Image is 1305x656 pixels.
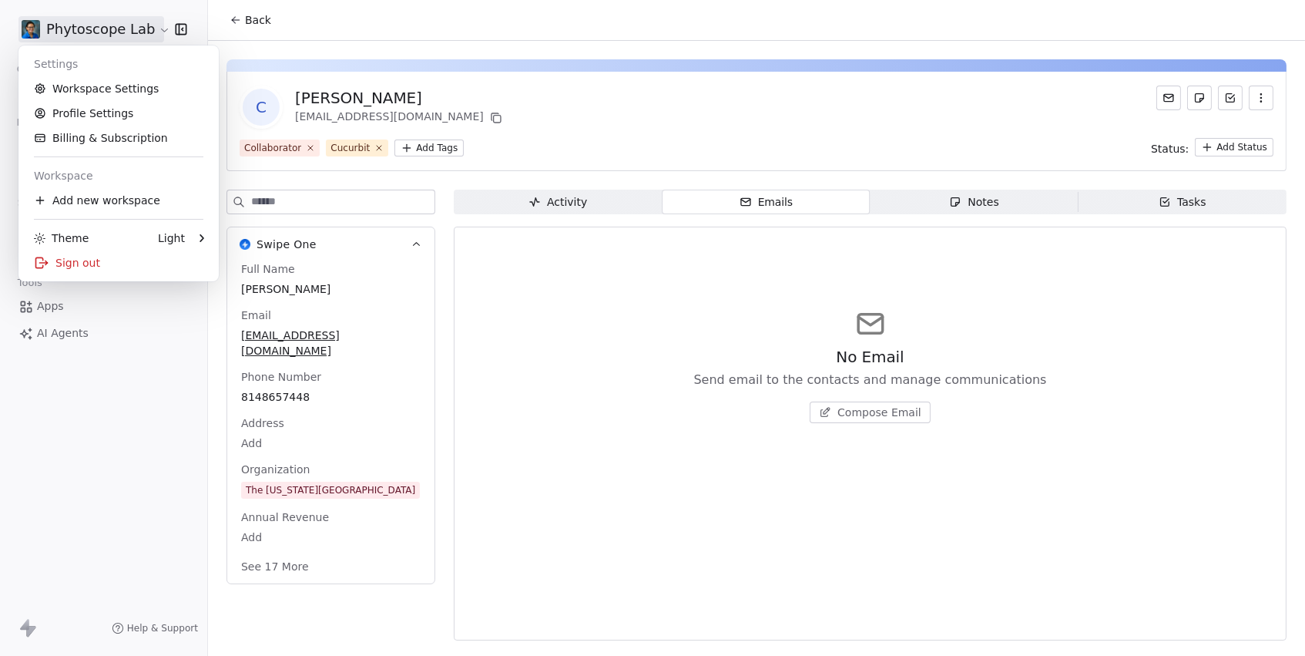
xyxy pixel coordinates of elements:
[25,101,213,126] a: Profile Settings
[34,230,89,246] div: Theme
[25,163,213,188] div: Workspace
[25,126,213,150] a: Billing & Subscription
[158,230,185,246] div: Light
[25,188,213,213] div: Add new workspace
[25,52,213,76] div: Settings
[25,251,213,275] div: Sign out
[25,76,213,101] a: Workspace Settings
